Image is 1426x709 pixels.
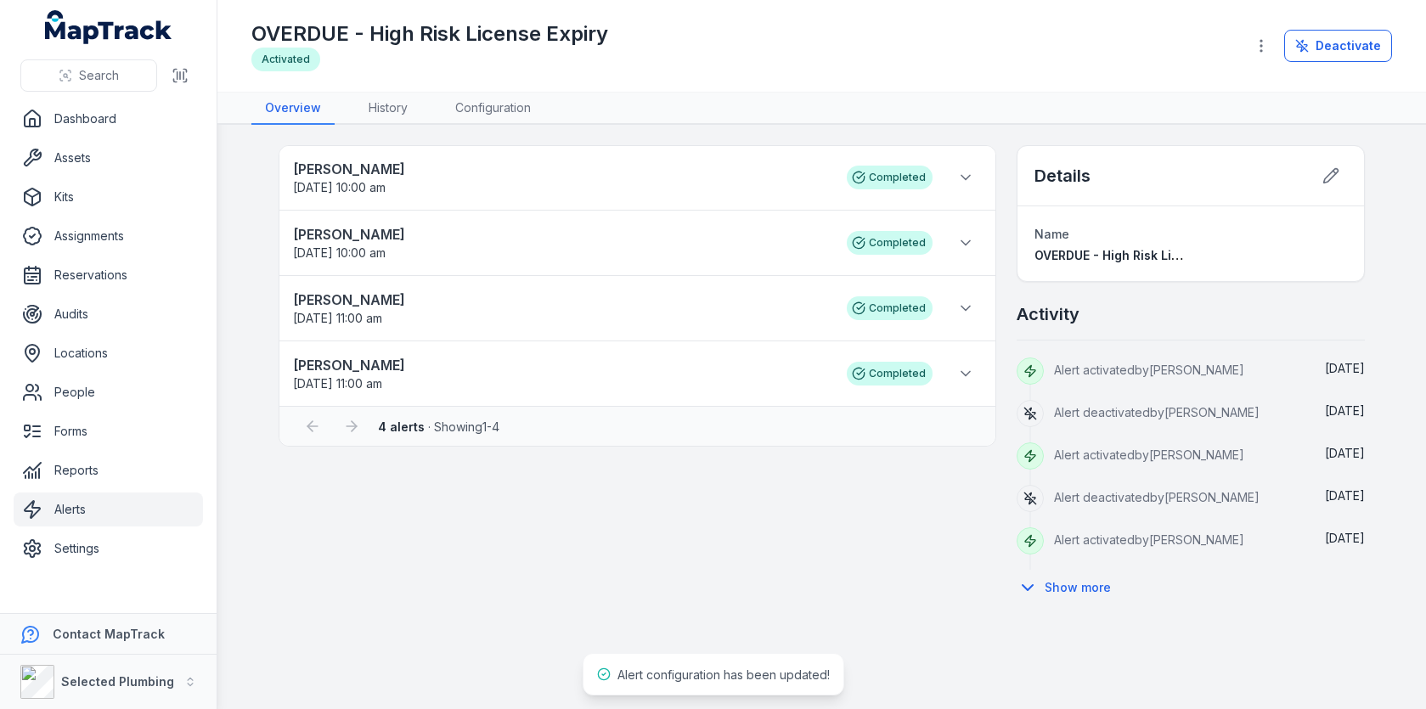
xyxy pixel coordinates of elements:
[14,532,203,566] a: Settings
[293,311,382,325] time: 03/03/2025, 11:00:00 am
[251,48,320,71] div: Activated
[847,296,933,320] div: Completed
[293,376,382,391] span: [DATE] 11:00 am
[293,245,386,260] time: 04/08/2025, 10:00:00 am
[1325,488,1365,503] time: 31/07/2025, 12:51:54 pm
[293,355,830,375] strong: [PERSON_NAME]
[1054,363,1244,377] span: Alert activated by [PERSON_NAME]
[1325,403,1365,418] span: [DATE]
[1034,164,1091,188] h2: Details
[14,219,203,253] a: Assignments
[442,93,544,125] a: Configuration
[14,492,203,526] a: Alerts
[378,419,499,434] span: · Showing 1 - 4
[1325,361,1365,375] time: 18/08/2025, 1:37:43 pm
[1017,302,1079,326] h2: Activity
[53,627,165,641] strong: Contact MapTrack
[1284,30,1392,62] button: Deactivate
[293,245,386,260] span: [DATE] 10:00 am
[293,159,830,196] a: [PERSON_NAME][DATE] 10:00 am
[1325,531,1365,545] time: 07/04/2025, 3:14:37 pm
[293,159,830,179] strong: [PERSON_NAME]
[61,674,174,689] strong: Selected Plumbing
[293,376,382,391] time: 03/03/2025, 11:00:00 am
[14,102,203,136] a: Dashboard
[14,453,203,487] a: Reports
[378,419,425,434] strong: 4 alerts
[847,166,933,189] div: Completed
[1054,490,1260,504] span: Alert deactivated by [PERSON_NAME]
[1325,531,1365,545] span: [DATE]
[1054,447,1244,462] span: Alert activated by [PERSON_NAME]
[1054,532,1244,547] span: Alert activated by [PERSON_NAME]
[14,180,203,214] a: Kits
[14,141,203,175] a: Assets
[293,224,830,262] a: [PERSON_NAME][DATE] 10:00 am
[14,336,203,370] a: Locations
[14,414,203,448] a: Forms
[1017,570,1122,605] button: Show more
[293,224,830,245] strong: [PERSON_NAME]
[20,59,157,92] button: Search
[14,375,203,409] a: People
[1325,446,1365,460] span: [DATE]
[79,67,119,84] span: Search
[45,10,172,44] a: MapTrack
[1034,227,1069,241] span: Name
[1054,405,1260,419] span: Alert deactivated by [PERSON_NAME]
[293,290,830,327] a: [PERSON_NAME][DATE] 11:00 am
[1325,403,1365,418] time: 18/08/2025, 1:35:56 pm
[1325,488,1365,503] span: [DATE]
[293,180,386,194] span: [DATE] 10:00 am
[14,258,203,292] a: Reservations
[293,290,830,310] strong: [PERSON_NAME]
[1325,446,1365,460] time: 31/07/2025, 12:52:15 pm
[251,20,608,48] h1: OVERDUE - High Risk License Expiry
[14,297,203,331] a: Audits
[1325,361,1365,375] span: [DATE]
[355,93,421,125] a: History
[847,362,933,385] div: Completed
[617,667,830,682] span: Alert configuration has been updated!
[251,93,335,125] a: Overview
[293,180,386,194] time: 11/08/2025, 10:00:00 am
[847,231,933,255] div: Completed
[1034,248,1248,262] span: OVERDUE - High Risk License Expiry
[293,311,382,325] span: [DATE] 11:00 am
[293,355,830,392] a: [PERSON_NAME][DATE] 11:00 am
